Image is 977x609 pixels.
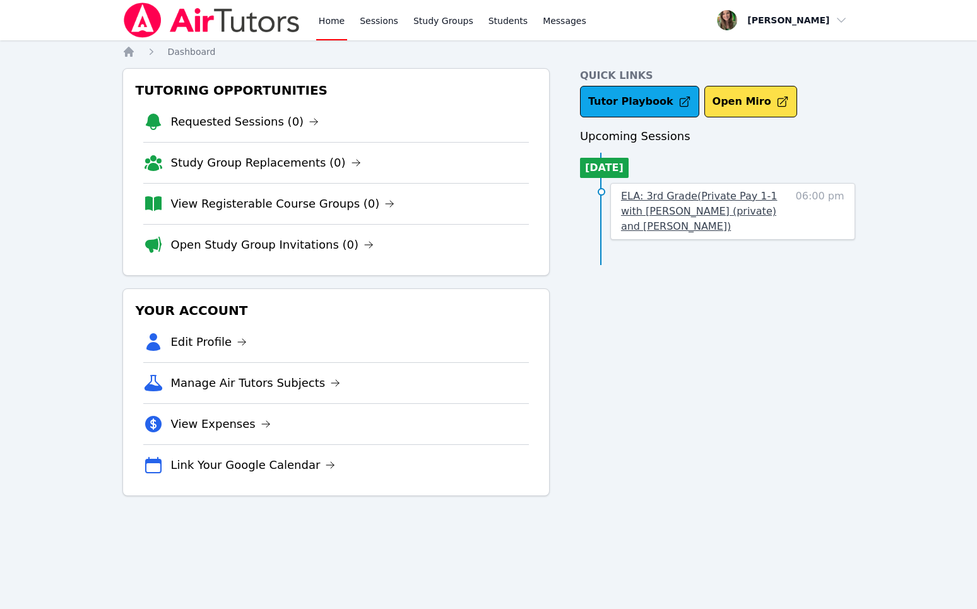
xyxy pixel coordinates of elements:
[133,299,539,322] h3: Your Account
[122,45,855,58] nav: Breadcrumb
[171,456,336,474] a: Link Your Google Calendar
[171,415,271,433] a: View Expenses
[580,86,699,117] a: Tutor Playbook
[171,154,361,172] a: Study Group Replacements (0)
[171,374,341,392] a: Manage Air Tutors Subjects
[122,3,301,38] img: Air Tutors
[704,86,797,117] button: Open Miro
[621,189,788,234] a: ELA: 3rd Grade(Private Pay 1-1 with [PERSON_NAME] (private) and [PERSON_NAME])
[580,158,629,178] li: [DATE]
[168,47,216,57] span: Dashboard
[171,333,247,351] a: Edit Profile
[171,195,395,213] a: View Registerable Course Groups (0)
[171,236,374,254] a: Open Study Group Invitations (0)
[168,45,216,58] a: Dashboard
[580,127,855,145] h3: Upcoming Sessions
[171,113,319,131] a: Requested Sessions (0)
[133,79,539,102] h3: Tutoring Opportunities
[543,15,586,27] span: Messages
[796,189,844,234] span: 06:00 pm
[621,190,778,232] span: ELA: 3rd Grade ( Private Pay 1-1 with [PERSON_NAME] (private) and [PERSON_NAME] )
[580,68,855,83] h4: Quick Links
